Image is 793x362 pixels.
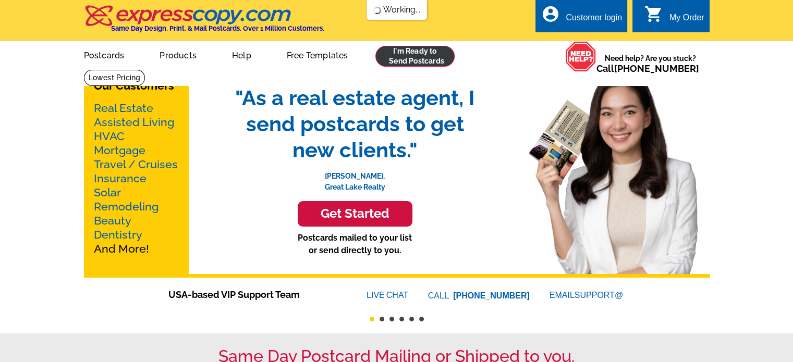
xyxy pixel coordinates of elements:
[373,6,381,15] img: loading...
[94,116,174,129] a: Assisted Living
[596,53,704,74] span: Need help? Are you stuck?
[367,291,408,299] a: LIVECHAT
[311,206,399,221] h3: Get Started
[225,201,485,227] a: Get Started
[270,42,365,67] a: Free Templates
[84,13,324,32] a: Same Day Design, Print, & Mail Postcards. Over 1 Million Customers.
[419,317,424,321] button: 6 of 6
[94,158,178,171] a: Travel / Cruises
[644,5,663,23] i: shopping_cart
[94,101,178,256] p: And More!
[111,24,324,32] h4: Same Day Design, Print, & Mail Postcards. Over 1 Million Customers.
[94,228,142,241] a: Dentistry
[143,42,213,67] a: Products
[94,102,153,115] a: Real Estate
[614,63,699,74] a: [PHONE_NUMBER]
[225,85,485,163] span: "As a real estate agent, I send postcards to get new clients."
[225,163,485,193] p: [PERSON_NAME], Great Lake Realty
[94,144,145,157] a: Mortgage
[67,42,141,67] a: Postcards
[380,317,384,321] button: 2 of 6
[669,13,704,28] div: My Order
[453,291,530,300] a: [PHONE_NUMBER]
[644,11,704,24] a: shopping_cart My Order
[94,130,125,143] a: HVAC
[428,290,450,302] font: CALL
[225,232,485,257] p: Postcards mailed to your list or send directly to you.
[566,13,622,28] div: Customer login
[168,288,335,302] span: USA-based VIP Support Team
[409,317,414,321] button: 5 of 6
[94,214,131,227] a: Beauty
[94,186,121,199] a: Solar
[94,172,147,185] a: Insurance
[94,200,158,213] a: Remodeling
[399,317,404,321] button: 4 of 6
[565,41,596,72] img: help
[541,11,622,24] a: account_circle Customer login
[575,289,625,302] font: SUPPORT@
[541,5,559,23] i: account_circle
[596,63,699,74] span: Call
[370,317,374,321] button: 1 of 6
[550,291,625,299] a: EMAILSUPPORT@
[215,42,268,67] a: Help
[389,317,394,321] button: 3 of 6
[367,289,386,302] font: LIVE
